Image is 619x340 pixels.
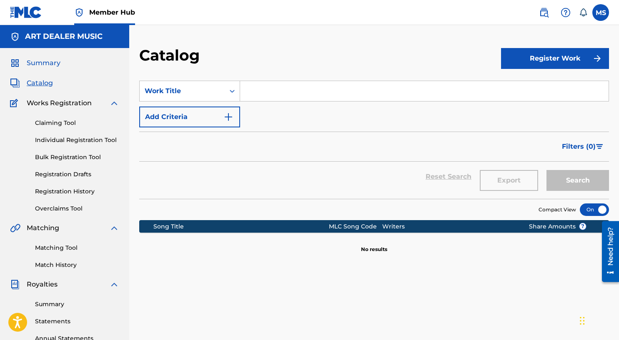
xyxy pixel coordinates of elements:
[539,8,549,18] img: search
[577,300,619,340] iframe: Chat Widget
[109,279,119,289] img: expand
[361,236,387,253] p: No results
[10,58,60,68] a: SummarySummary
[10,78,53,88] a: CatalogCatalog
[561,8,571,18] img: help
[596,218,619,285] iframe: Resource Center
[562,142,596,152] span: Filters ( 0 )
[10,78,20,88] img: Catalog
[35,187,119,196] a: Registration History
[27,58,60,68] span: Summary
[35,261,119,269] a: Match History
[35,244,119,252] a: Matching Tool
[139,46,204,65] h2: Catalog
[539,206,576,213] span: Compact View
[27,78,53,88] span: Catalog
[382,222,516,231] div: Writers
[10,223,20,233] img: Matching
[35,153,119,162] a: Bulk Registration Tool
[223,112,233,122] img: 9d2ae6d4665cec9f34b9.svg
[10,32,20,42] img: Accounts
[109,98,119,108] img: expand
[10,6,42,18] img: MLC Logo
[35,119,119,127] a: Claiming Tool
[579,8,587,17] div: Notifications
[501,48,609,69] button: Register Work
[27,223,59,233] span: Matching
[89,8,135,17] span: Member Hub
[35,136,119,145] a: Individual Registration Tool
[579,223,586,230] span: ?
[536,4,552,21] a: Public Search
[580,308,585,333] div: Drag
[139,81,609,199] form: Search Form
[27,279,58,289] span: Royalties
[145,86,220,96] div: Work Title
[35,300,119,309] a: Summary
[329,222,382,231] div: MLC Song Code
[10,58,20,68] img: Summary
[35,317,119,326] a: Statements
[35,170,119,179] a: Registration Drafts
[109,223,119,233] img: expand
[74,8,84,18] img: Top Rightsholder
[10,279,20,289] img: Royalties
[139,107,240,127] button: Add Criteria
[557,136,609,157] button: Filters (0)
[27,98,92,108] span: Works Registration
[596,144,603,149] img: filter
[35,204,119,213] a: Overclaims Tool
[10,98,21,108] img: Works Registration
[557,4,574,21] div: Help
[592,4,609,21] div: User Menu
[153,222,329,231] div: Song Title
[25,32,103,41] h5: ART DEALER MUSIC
[529,222,586,231] span: Share Amounts
[592,53,602,63] img: f7272a7cc735f4ea7f67.svg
